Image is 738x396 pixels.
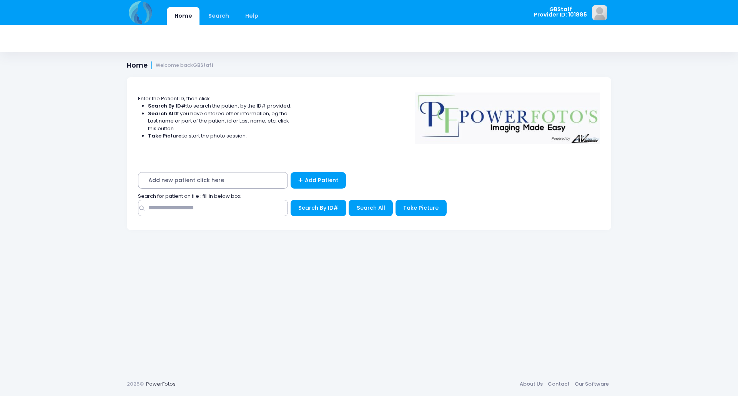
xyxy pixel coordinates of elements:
[298,204,338,212] span: Search By ID#
[291,200,346,216] button: Search By ID#
[396,200,447,216] button: Take Picture
[534,7,587,18] span: GBStaff Provider ID: 101885
[193,62,214,68] strong: GBStaff
[592,5,607,20] img: image
[148,102,292,110] li: to search the patient by the ID# provided.
[572,377,611,391] a: Our Software
[291,172,346,189] a: Add Patient
[127,61,214,70] h1: Home
[349,200,393,216] button: Search All
[148,110,292,133] li: If you have entered other information, eg the Last name or part of the patient id or Last name, e...
[138,192,241,200] span: Search for patient on file : fill in below box;
[148,132,292,140] li: to start the photo session.
[238,7,266,25] a: Help
[146,380,176,388] a: PowerFotos
[403,204,439,212] span: Take Picture
[138,172,288,189] span: Add new patient click here
[201,7,236,25] a: Search
[545,377,572,391] a: Contact
[412,87,604,144] img: Logo
[156,63,214,68] small: Welcome back
[517,377,545,391] a: About Us
[138,95,210,102] span: Enter the Patient ID, then click
[357,204,385,212] span: Search All
[127,380,144,388] span: 2025©
[167,7,199,25] a: Home
[148,102,187,109] strong: Search By ID#:
[148,132,183,139] strong: Take Picture:
[148,110,176,117] strong: Search All:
